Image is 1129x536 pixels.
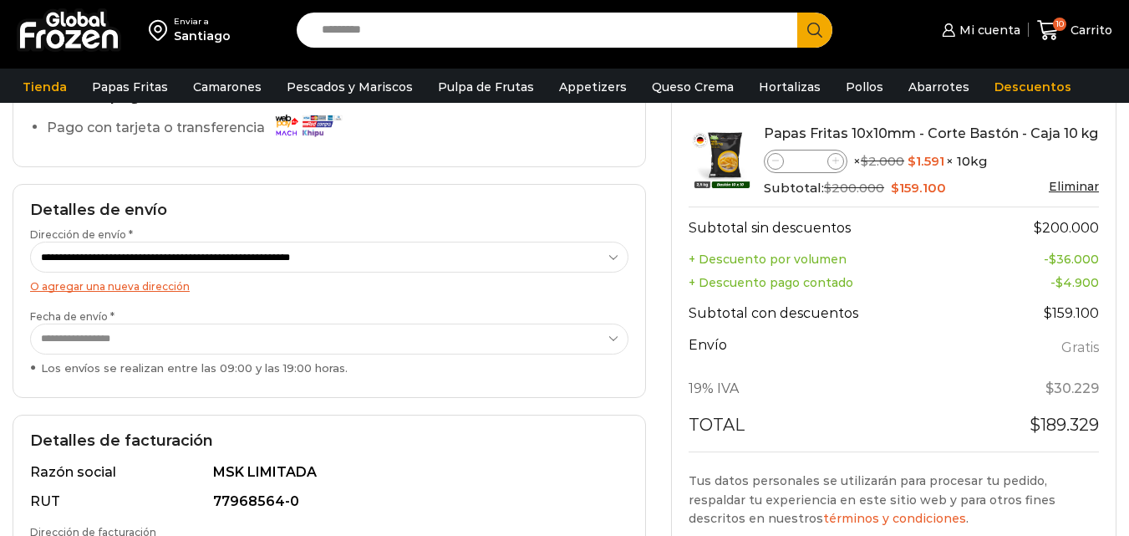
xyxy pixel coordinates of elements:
[979,271,1099,294] td: -
[797,13,832,48] button: Search button
[908,153,944,169] bdi: 1.591
[174,28,231,44] div: Santiago
[30,463,210,482] div: Razón social
[1037,11,1112,50] a: 10 Carrito
[784,151,827,171] input: Product quantity
[824,180,884,196] bdi: 200.000
[837,71,892,103] a: Pollos
[1061,336,1099,360] label: Gratis
[861,153,904,169] bdi: 2.000
[689,248,978,271] th: + Descuento por volumen
[891,180,946,196] bdi: 159.100
[689,370,978,408] th: 19% IVA
[1045,380,1054,396] span: $
[979,248,1099,271] td: -
[955,22,1020,38] span: Mi cuenta
[1034,220,1099,236] bdi: 200.000
[689,294,978,333] th: Subtotal con descuentos
[1053,18,1066,31] span: 10
[938,13,1020,47] a: Mi cuenta
[908,153,916,169] span: $
[213,493,620,512] div: 77968564-0
[30,280,190,293] a: O agregar una nueva dirección
[30,242,628,273] select: Dirección de envío *
[174,16,231,28] div: Enviar a
[689,408,978,452] th: Total
[689,271,978,294] th: + Descuento pago contado
[643,71,742,103] a: Queso Crema
[1055,275,1099,290] bdi: 4.900
[30,324,628,355] select: Fecha de envío * Los envíos se realizan entre las 09:00 y las 19:00 horas.
[1049,252,1056,267] span: $
[750,71,829,103] a: Hortalizas
[551,71,635,103] a: Appetizers
[30,432,628,451] h2: Detalles de facturación
[47,114,350,143] label: Pago con tarjeta o transferencia
[824,180,831,196] span: $
[1044,305,1099,321] bdi: 159.100
[1034,220,1042,236] span: $
[823,511,966,526] a: términos y condiciones
[1044,305,1052,321] span: $
[689,207,978,248] th: Subtotal sin descuentos
[1030,415,1099,435] bdi: 189.329
[278,71,421,103] a: Pescados y Mariscos
[30,309,628,376] label: Fecha de envío *
[430,71,542,103] a: Pulpa de Frutas
[213,463,620,482] div: MSK LIMITADA
[986,71,1080,103] a: Descuentos
[764,179,1099,197] div: Subtotal:
[1045,380,1099,396] span: 30.229
[30,360,628,376] div: Los envíos se realizan entre las 09:00 y las 19:00 horas.
[1066,22,1112,38] span: Carrito
[1049,179,1099,194] a: Eliminar
[764,125,1098,141] a: Papas Fritas 10x10mm - Corte Bastón - Caja 10 kg
[689,472,1099,528] p: Tus datos personales se utilizarán para procesar tu pedido, respaldar tu experiencia en este siti...
[149,16,174,44] img: address-field-icon.svg
[764,150,1099,173] div: × × 10kg
[30,227,628,273] label: Dirección de envío *
[30,493,210,512] div: RUT
[185,71,270,103] a: Camarones
[84,71,176,103] a: Papas Fritas
[861,153,868,169] span: $
[14,71,75,103] a: Tienda
[1030,415,1040,435] span: $
[30,202,628,220] h2: Detalles de envío
[1055,275,1063,290] span: $
[270,110,345,140] img: Pago con tarjeta o transferencia
[900,71,978,103] a: Abarrotes
[1049,252,1099,267] bdi: 36.000
[689,333,978,370] th: Envío
[891,180,899,196] span: $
